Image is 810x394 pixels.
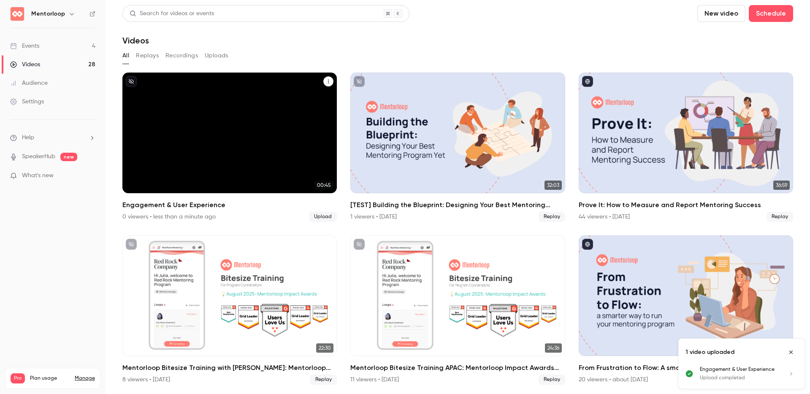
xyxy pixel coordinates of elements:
[126,239,137,250] button: unpublished
[165,49,198,62] button: Recordings
[350,235,565,385] a: 24:36Mentorloop Bitesize Training APAC: Mentorloop Impact Awards 202511 viewers • [DATE]Replay
[22,152,55,161] a: SpeakerHub
[350,375,399,384] div: 11 viewers • [DATE]
[122,73,337,222] li: Engagement & User Experience
[784,345,798,359] button: Close uploads list
[130,9,214,18] div: Search for videos or events
[700,366,798,382] a: Engagement & User ExperienceUpload completed
[773,181,790,190] span: 36:59
[579,73,793,222] li: Prove It: How to Measure and Report Mentoring Success
[579,375,648,384] div: 20 viewers • about [DATE]
[30,375,70,382] span: Plan usage
[11,7,24,21] img: Mentorloop
[122,235,337,385] li: Mentorloop Bitesize Training with Kristin: Mentorloop Impact Awards
[579,235,793,385] li: From Frustration to Flow: A smarter way to run your mentoring program
[22,133,34,142] span: Help
[579,200,793,210] h2: Prove It: How to Measure and Report Mentoring Success
[122,235,337,385] a: 22:30Mentorloop Bitesize Training with [PERSON_NAME]: Mentorloop Impact Awards8 viewers • [DATE]R...
[136,49,159,62] button: Replays
[749,5,793,22] button: Schedule
[579,363,793,373] h2: From Frustration to Flow: A smarter way to run your mentoring program
[579,235,793,385] a: 27:41From Frustration to Flow: A smarter way to run your mentoring program20 viewers • about [DAT...
[350,200,565,210] h2: [TEST] Building the Blueprint: Designing Your Best Mentoring Program Yet
[314,181,333,190] span: 00:45
[122,375,170,384] div: 8 viewers • [DATE]
[22,171,54,180] span: What's new
[10,97,44,106] div: Settings
[582,76,593,87] button: published
[700,374,777,382] p: Upload completed
[539,212,565,222] span: Replay
[350,73,565,222] li: [TEST] Building the Blueprint: Designing Your Best Mentoring Program Yet
[545,181,562,190] span: 32:03
[60,153,77,161] span: new
[126,76,137,87] button: unpublished
[354,76,365,87] button: unpublished
[697,5,745,22] button: New video
[122,5,793,389] section: Videos
[10,60,40,69] div: Videos
[350,73,565,222] a: 32:03[TEST] Building the Blueprint: Designing Your Best Mentoring Program Yet1 viewers • [DATE]Re...
[122,363,337,373] h2: Mentorloop Bitesize Training with [PERSON_NAME]: Mentorloop Impact Awards
[31,10,65,18] h6: Mentorloop
[579,213,630,221] div: 44 viewers • [DATE]
[10,133,95,142] li: help-dropdown-opener
[316,343,333,353] span: 22:30
[11,373,25,383] span: Pro
[350,363,565,373] h2: Mentorloop Bitesize Training APAC: Mentorloop Impact Awards 2025
[122,49,129,62] button: All
[122,213,216,221] div: 0 viewers • less than a minute ago
[205,49,228,62] button: Uploads
[310,375,337,385] span: Replay
[122,35,149,46] h1: Videos
[679,366,805,389] ul: Uploads list
[309,212,337,222] span: Upload
[539,375,565,385] span: Replay
[767,212,793,222] span: Replay
[75,375,95,382] a: Manage
[579,73,793,222] a: 36:59Prove It: How to Measure and Report Mentoring Success44 viewers • [DATE]Replay
[354,239,365,250] button: unpublished
[350,213,397,221] div: 1 viewers • [DATE]
[10,42,39,50] div: Events
[350,235,565,385] li: Mentorloop Bitesize Training APAC: Mentorloop Impact Awards 2025
[685,348,734,356] p: 1 video uploaded
[700,366,777,373] p: Engagement & User Experience
[122,73,337,222] a: 00:45Engagement & User Experience0 viewers • less than a minute agoUpload
[122,200,337,210] h2: Engagement & User Experience
[10,79,48,87] div: Audience
[545,343,562,353] span: 24:36
[582,239,593,250] button: published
